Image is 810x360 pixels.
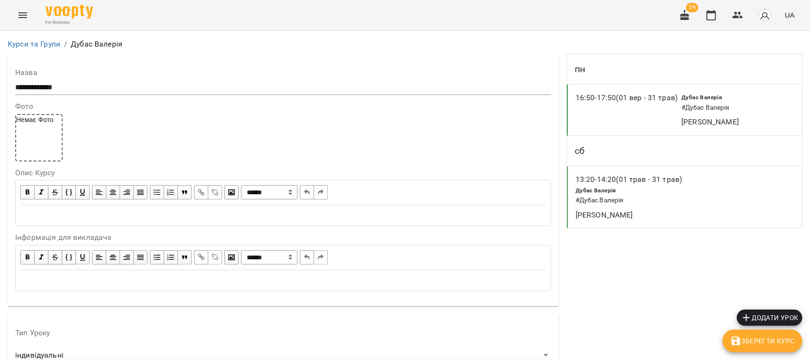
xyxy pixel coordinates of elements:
[681,103,791,113] h6: # Дубас Валерія
[71,38,122,50] p: Дубас Валерія
[208,185,222,199] button: Remove Link
[681,94,722,101] span: Дубас Валерія
[208,250,222,265] button: Remove Link
[48,185,62,199] button: Strikethrough
[35,185,48,199] button: Italic
[741,312,799,323] span: Додати урок
[194,185,208,199] button: Link
[120,185,134,199] button: Align Right
[15,69,551,76] label: Назва
[224,185,239,199] button: Image
[15,169,551,177] label: Опис Курсу
[106,185,120,199] button: Align Center
[16,271,550,290] div: Edit text
[178,250,192,265] button: Blockquote
[46,19,93,26] span: For Business
[134,185,148,199] button: Align Justify
[8,39,60,48] a: Курси та Групи
[730,335,795,347] span: Зберегти Курс
[300,250,314,265] button: Undo
[758,9,772,22] img: avatar_s.png
[106,250,120,265] button: Align Center
[576,187,616,194] span: Дубас Валерія
[241,185,298,199] select: Block type
[300,185,314,199] button: Undo
[686,3,698,12] span: 24
[576,174,682,185] p: 13:20 - 14:20 (01 трав - 31 трав)
[576,195,685,206] h6: # Дубас Валерія
[178,185,192,199] button: Blockquote
[15,103,551,110] label: Фото
[723,330,802,352] button: Зберегти Курс
[241,250,298,265] select: Block type
[575,62,585,76] h6: пн
[15,114,63,161] div: Немає Фото
[46,5,93,19] img: Voopty Logo
[35,250,48,265] button: Italic
[134,250,148,265] button: Align Justify
[120,250,134,265] button: Align Right
[150,250,164,265] button: UL
[681,116,791,128] p: [PERSON_NAME]
[20,250,35,265] button: Bold
[76,185,90,199] button: Underline
[62,250,76,265] button: Monospace
[224,250,239,265] button: Image
[785,10,795,20] span: UA
[20,185,35,199] button: Bold
[164,185,178,199] button: OL
[576,92,678,104] p: 16:50 - 17:50 (01 вер - 31 трав)
[781,6,799,24] button: UA
[15,329,551,337] label: Тип Уроку
[15,234,551,241] label: Інформація для викладача
[48,250,62,265] button: Strikethrough
[16,206,550,225] div: Edit text
[737,310,802,326] button: Додати урок
[576,209,685,221] p: [PERSON_NAME]
[150,185,164,199] button: UL
[92,250,106,265] button: Align Left
[314,250,328,265] button: Redo
[314,185,328,199] button: Redo
[575,143,585,158] h6: сб
[64,38,67,50] li: /
[8,38,802,50] nav: breadcrumb
[92,185,106,199] button: Align Left
[76,250,90,265] button: Underline
[11,4,34,27] button: Menu
[241,250,298,265] span: Normal
[194,250,208,265] button: Link
[164,250,178,265] button: OL
[62,185,76,199] button: Monospace
[241,185,298,199] span: Normal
